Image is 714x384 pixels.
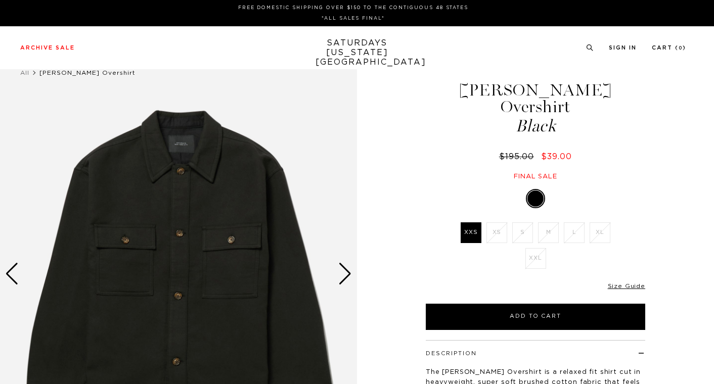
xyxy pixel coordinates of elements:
a: Size Guide [608,283,645,289]
del: $195.00 [499,153,538,161]
div: Final sale [424,172,647,181]
p: FREE DOMESTIC SHIPPING OVER $150 TO THE CONTIGUOUS 48 STATES [24,4,682,12]
a: Archive Sale [20,45,75,51]
span: $39.00 [541,153,572,161]
a: All [20,70,29,76]
small: 0 [679,46,683,51]
a: Sign In [609,45,637,51]
button: Description [426,351,477,356]
div: Next slide [338,263,352,285]
a: Cart (0) [652,45,686,51]
p: *ALL SALES FINAL* [24,15,682,22]
h1: [PERSON_NAME] Overshirt [424,82,647,134]
span: [PERSON_NAME] Overshirt [39,70,136,76]
span: Black [424,118,647,134]
a: SATURDAYS[US_STATE][GEOGRAPHIC_DATA] [316,38,399,67]
label: XXS [461,222,481,243]
div: Previous slide [5,263,19,285]
button: Add to Cart [426,304,645,330]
